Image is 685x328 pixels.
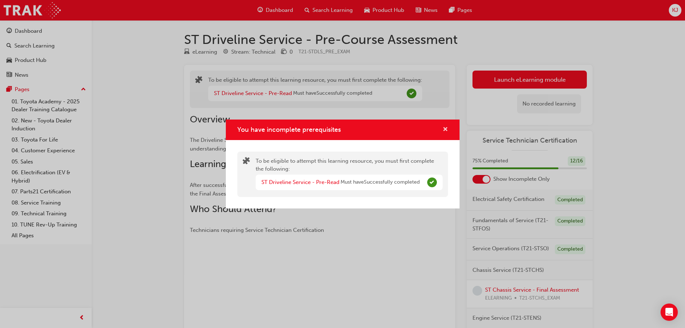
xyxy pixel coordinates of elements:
div: You have incomplete prerequisites [226,120,460,208]
span: Must have Successfully completed [341,178,420,187]
div: Open Intercom Messenger [661,304,678,321]
span: Complete [427,178,437,187]
button: cross-icon [443,125,448,134]
span: You have incomplete prerequisites [237,126,341,134]
a: ST Driveline Service - Pre-Read [261,179,339,185]
span: cross-icon [443,127,448,133]
div: To be eligible to attempt this learning resource, you must first complete the following: [256,157,443,192]
span: puzzle-icon [243,158,250,166]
